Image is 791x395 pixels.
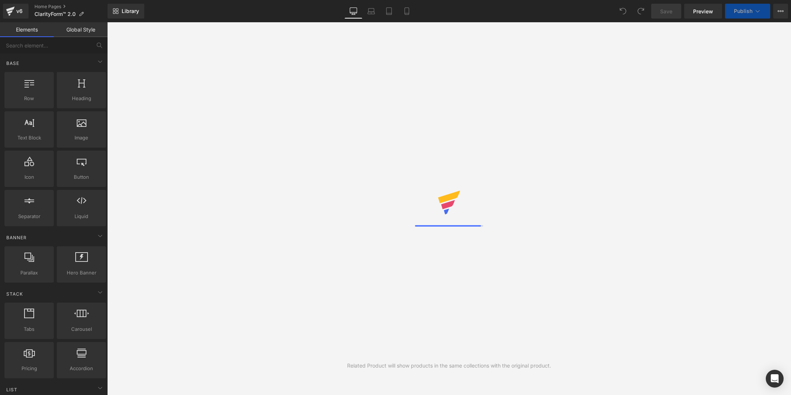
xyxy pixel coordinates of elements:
[6,60,20,67] span: Base
[59,95,104,102] span: Heading
[6,290,24,297] span: Stack
[59,173,104,181] span: Button
[766,370,784,388] div: Open Intercom Messenger
[7,173,52,181] span: Icon
[59,134,104,142] span: Image
[6,386,18,393] span: List
[725,4,770,19] button: Publish
[7,269,52,277] span: Parallax
[693,7,713,15] span: Preview
[6,234,27,241] span: Banner
[7,95,52,102] span: Row
[7,213,52,220] span: Separator
[616,4,630,19] button: Undo
[34,11,76,17] span: ClarityForm™ 2.0
[380,4,398,19] a: Tablet
[345,4,362,19] a: Desktop
[108,4,144,19] a: New Library
[15,6,24,16] div: v6
[362,4,380,19] a: Laptop
[7,365,52,372] span: Pricing
[734,8,752,14] span: Publish
[54,22,108,37] a: Global Style
[7,325,52,333] span: Tabs
[633,4,648,19] button: Redo
[347,362,551,370] div: Related Product will show products in the same collections with the original product.
[59,269,104,277] span: Hero Banner
[59,325,104,333] span: Carousel
[684,4,722,19] a: Preview
[59,365,104,372] span: Accordion
[3,4,29,19] a: v6
[59,213,104,220] span: Liquid
[660,7,672,15] span: Save
[7,134,52,142] span: Text Block
[122,8,139,14] span: Library
[773,4,788,19] button: More
[398,4,416,19] a: Mobile
[34,4,108,10] a: Home Pages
